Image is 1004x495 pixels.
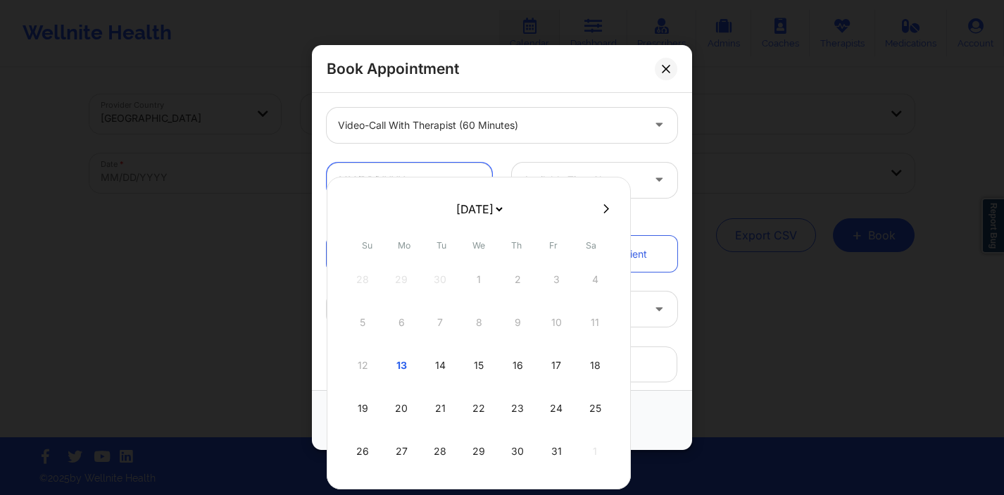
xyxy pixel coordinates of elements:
div: Tue Oct 14 2025 [422,346,458,385]
abbr: Sunday [362,240,372,251]
div: Tue Oct 21 2025 [422,389,458,428]
input: MM/DD/YYYY [327,162,492,197]
div: Fri Oct 24 2025 [539,389,574,428]
h2: Book Appointment [327,59,459,78]
div: Wed Oct 22 2025 [461,389,496,428]
abbr: Wednesday [472,240,485,251]
div: Patient information: [317,212,687,226]
div: Mon Oct 20 2025 [384,389,419,428]
div: Wed Oct 29 2025 [461,432,496,471]
div: Sun Oct 19 2025 [345,389,380,428]
div: Fri Oct 17 2025 [539,346,574,385]
div: Thu Oct 23 2025 [500,389,535,428]
div: Thu Oct 16 2025 [500,346,535,385]
div: Fri Oct 31 2025 [539,432,574,471]
div: Sat Oct 25 2025 [577,389,613,428]
abbr: Monday [398,240,410,251]
div: Video-Call with Therapist (60 minutes) [338,107,642,142]
div: Sat Oct 18 2025 [577,346,613,385]
div: Mon Oct 13 2025 [384,346,419,385]
div: Thu Oct 30 2025 [500,432,535,471]
abbr: Tuesday [437,240,446,251]
div: Tue Oct 28 2025 [422,432,458,471]
div: Mon Oct 27 2025 [384,432,419,471]
abbr: Friday [549,240,558,251]
abbr: Thursday [511,240,522,251]
div: Wed Oct 15 2025 [461,346,496,385]
abbr: Saturday [586,240,596,251]
div: Sun Oct 26 2025 [345,432,380,471]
